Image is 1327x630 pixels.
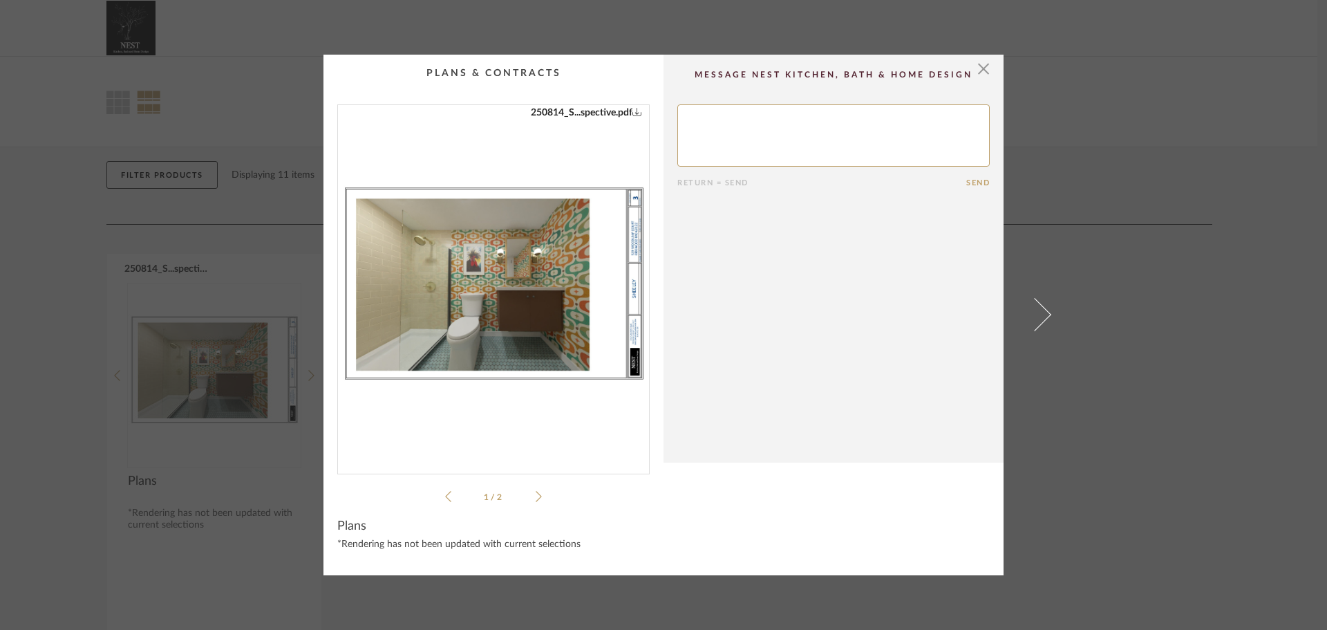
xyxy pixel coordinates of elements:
[677,178,966,187] div: Return = Send
[337,539,650,550] div: *Rendering has not been updated with current selections
[531,105,642,120] a: 250814_S...spective.pdf
[338,105,649,463] div: 0
[497,493,504,501] span: 2
[337,519,366,534] span: Plans
[491,493,497,501] span: /
[338,105,649,463] img: 777861c0-8f01-46d5-9b7c-e1e682c2c1c0_1000x1000.jpg
[484,493,491,501] span: 1
[970,55,997,82] button: Close
[966,178,990,187] button: Send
